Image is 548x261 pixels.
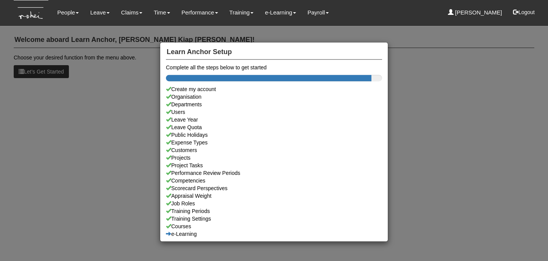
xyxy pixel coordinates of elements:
[166,177,382,184] a: Competencies
[166,154,382,162] a: Projects
[166,131,382,139] a: Public Holidays
[166,169,382,177] a: Performance Review Periods
[166,162,382,169] a: Project Tasks
[166,116,382,123] a: Leave Year
[166,44,382,60] h4: Learn Anchor Setup
[166,230,382,238] a: e-Learning
[166,93,382,101] a: Organisation
[166,85,382,93] div: Create my account
[166,192,382,200] a: Appraisal Weight
[166,200,382,207] a: Job Roles
[166,146,382,154] a: Customers
[166,207,382,215] a: Training Periods
[166,139,382,146] a: Expense Types
[166,123,382,131] a: Leave Quota
[166,64,382,71] div: Complete all the steps below to get started
[166,215,382,223] a: Training Settings
[166,101,382,108] a: Departments
[166,108,382,116] a: Users
[166,184,382,192] a: Scorecard Perspectives
[166,223,382,230] a: Courses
